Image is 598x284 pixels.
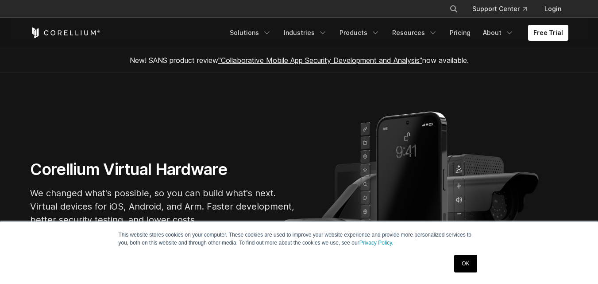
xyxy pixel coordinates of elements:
a: Login [537,1,568,17]
h1: Corellium Virtual Hardware [30,160,296,179]
a: "Collaborative Mobile App Security Development and Analysis" [218,56,422,65]
a: Resources [387,25,443,41]
a: Solutions [224,25,277,41]
a: About [478,25,519,41]
a: Products [334,25,385,41]
a: Privacy Policy. [359,240,394,246]
div: Navigation Menu [224,25,568,41]
button: Search [446,1,462,17]
div: Navigation Menu [439,1,568,17]
a: OK [454,255,477,272]
a: Industries [278,25,332,41]
a: Free Trial [528,25,568,41]
a: Support Center [465,1,534,17]
a: Pricing [444,25,476,41]
span: New! SANS product review now available. [130,56,469,65]
a: Corellium Home [30,27,100,38]
p: We changed what's possible, so you can build what's next. Virtual devices for iOS, Android, and A... [30,187,296,226]
p: This website stores cookies on your computer. These cookies are used to improve your website expe... [119,231,480,247]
